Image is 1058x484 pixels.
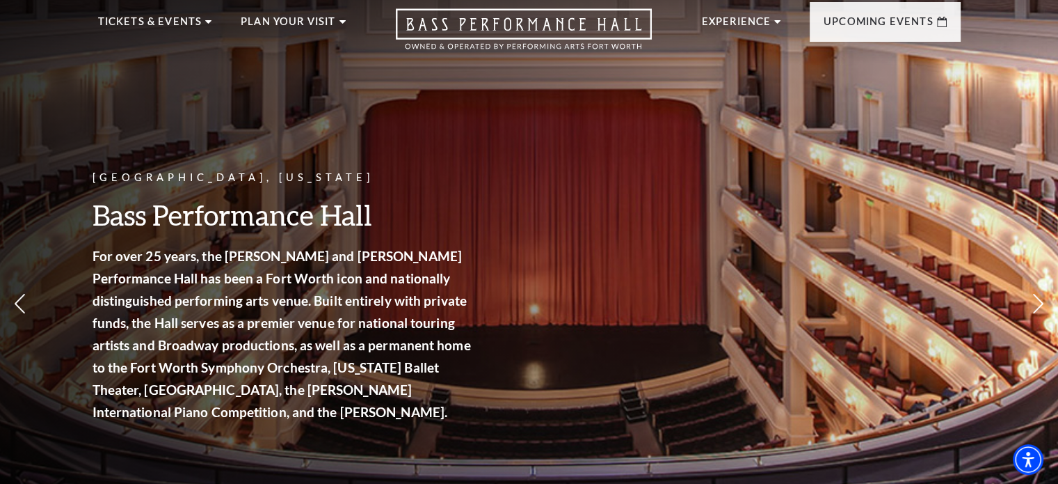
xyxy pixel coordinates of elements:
[346,8,702,63] a: Open this option
[93,248,471,420] strong: For over 25 years, the [PERSON_NAME] and [PERSON_NAME] Performance Hall has been a Fort Worth ico...
[93,169,475,187] p: [GEOGRAPHIC_DATA], [US_STATE]
[702,13,771,38] p: Experience
[98,13,202,38] p: Tickets & Events
[93,197,475,233] h3: Bass Performance Hall
[241,13,336,38] p: Plan Your Visit
[1013,444,1043,475] div: Accessibility Menu
[824,13,933,38] p: Upcoming Events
